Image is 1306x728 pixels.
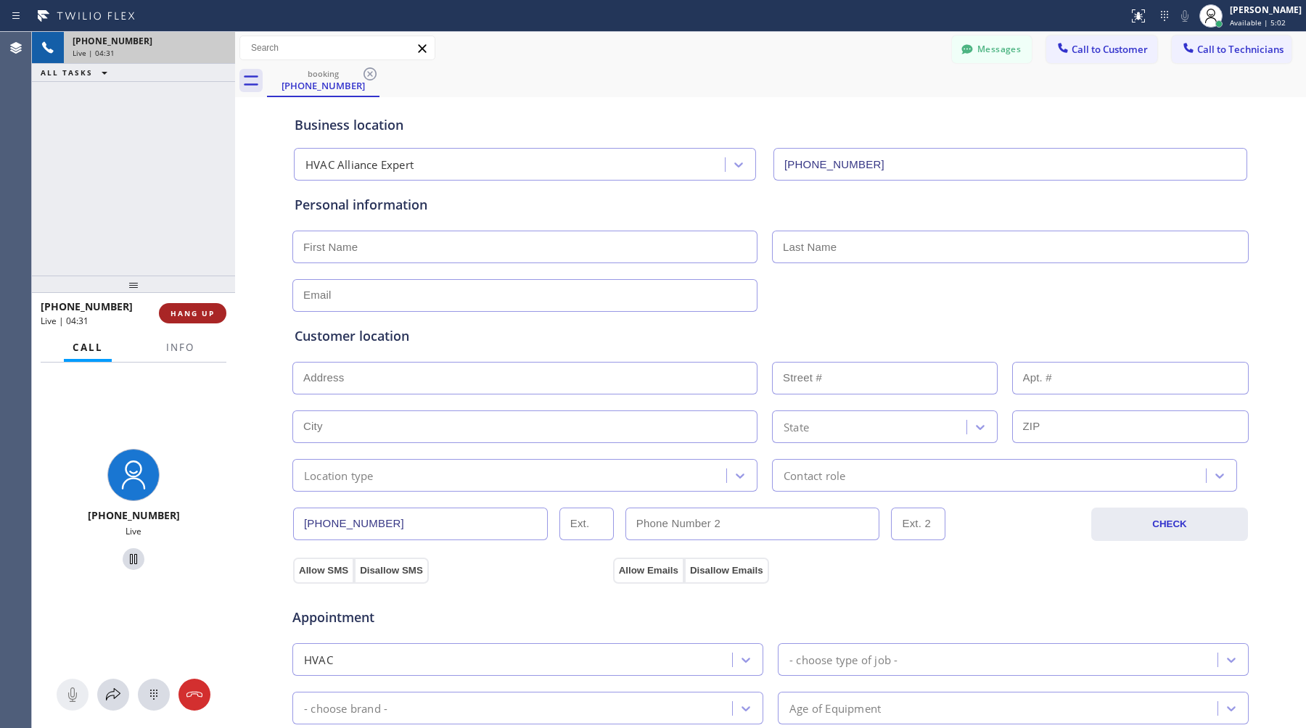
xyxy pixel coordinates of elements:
button: HANG UP [159,303,226,323]
input: Ext. [559,508,614,540]
input: Street # [772,362,998,394]
button: Disallow Emails [684,558,769,584]
span: [PHONE_NUMBER] [41,299,133,313]
input: Phone Number 2 [625,508,880,540]
span: Call [73,341,103,354]
div: [PERSON_NAME] [1230,4,1302,16]
button: Info [157,334,203,362]
div: - choose type of job - [789,651,898,668]
span: Live [126,525,141,537]
button: Hang up [178,679,210,711]
input: Address [292,362,757,394]
button: Call [64,334,112,362]
div: Business location [295,115,1247,135]
div: (510) 846-3965 [268,65,378,96]
span: [PHONE_NUMBER] [73,35,152,47]
span: Info [166,341,194,354]
button: Hold Customer [123,548,144,570]
button: ALL TASKS [32,64,122,81]
span: Live | 04:31 [41,315,89,327]
input: Phone Number [293,508,548,540]
div: booking [268,68,378,79]
span: [PHONE_NUMBER] [88,508,180,522]
span: HANG UP [171,308,215,318]
input: Search [240,36,435,59]
div: - choose brand - [304,700,387,716]
span: Available | 5:02 [1230,17,1286,28]
span: Appointment [292,608,609,627]
input: Last Name [772,231,1249,263]
div: Location type [304,467,374,484]
div: Age of Equipment [789,700,881,716]
div: Customer location [295,326,1247,346]
button: Allow Emails [613,558,684,584]
input: Apt. # [1012,362,1249,394]
button: Open directory [97,679,129,711]
input: Email [292,279,757,312]
input: City [292,410,757,443]
div: State [784,418,809,435]
button: Mute [1175,6,1195,26]
div: [PHONE_NUMBER] [268,79,378,92]
button: Allow SMS [293,558,354,584]
input: Phone Number [773,148,1247,181]
button: Disallow SMS [354,558,429,584]
button: Mute [57,679,89,711]
span: Call to Customer [1072,43,1148,56]
div: Contact role [784,467,845,484]
span: ALL TASKS [41,67,93,78]
button: Call to Technicians [1172,36,1291,63]
div: HVAC Alliance Expert [305,157,414,173]
span: Call to Technicians [1197,43,1284,56]
button: Call to Customer [1046,36,1157,63]
button: Open dialpad [138,679,170,711]
button: CHECK [1091,508,1248,541]
div: Personal information [295,195,1247,215]
input: First Name [292,231,757,263]
div: HVAC [304,651,333,668]
span: Live | 04:31 [73,48,115,58]
button: Messages [952,36,1032,63]
input: ZIP [1012,410,1249,443]
input: Ext. 2 [891,508,945,540]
